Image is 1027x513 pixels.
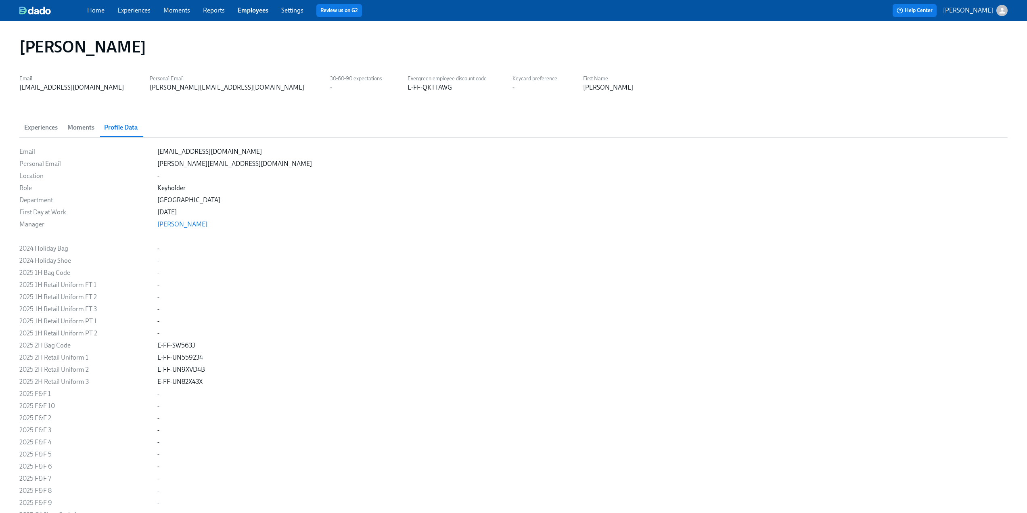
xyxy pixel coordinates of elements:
[117,6,151,14] a: Experiences
[19,83,124,92] div: [EMAIL_ADDRESS][DOMAIN_NAME]
[19,172,151,180] div: Location
[19,281,151,289] div: 2025 1H Retail Uniform FT 1
[19,74,124,83] label: Email
[157,281,159,289] div: -
[408,83,452,92] div: E-FF-QKTTAWG
[157,147,262,156] div: [EMAIL_ADDRESS][DOMAIN_NAME]
[157,196,220,205] div: [GEOGRAPHIC_DATA]
[583,74,633,83] label: First Name
[19,6,87,15] a: dado
[19,414,151,423] div: 2025 F&F 2
[19,402,151,410] div: 2025 F&F 10
[157,450,159,459] div: -
[943,6,993,15] p: [PERSON_NAME]
[157,341,195,350] div: E-FF-SW563J
[19,377,151,386] div: 2025 2H Retail Uniform 3
[157,305,159,314] div: -
[19,196,151,205] div: Department
[19,293,151,302] div: 2025 1H Retail Uniform FT 2
[512,83,515,92] div: -
[157,498,159,507] div: -
[19,208,151,217] div: First Day at Work
[19,159,151,168] div: Personal Email
[157,353,203,362] div: E-FF-UN559234
[157,402,159,410] div: -
[157,208,177,217] div: [DATE]
[281,6,303,14] a: Settings
[320,6,358,15] a: Review us on G2
[150,83,304,92] div: [PERSON_NAME][EMAIL_ADDRESS][DOMAIN_NAME]
[157,184,186,193] div: Keyholder
[316,4,362,17] button: Review us on G2
[157,426,159,435] div: -
[512,74,557,83] label: Keycard preference
[19,450,151,459] div: 2025 F&F 5
[19,268,151,277] div: 2025 1H Bag Code
[943,5,1008,16] button: [PERSON_NAME]
[157,268,159,277] div: -
[19,365,151,374] div: 2025 2H Retail Uniform 2
[203,6,225,14] a: Reports
[19,305,151,314] div: 2025 1H Retail Uniform FT 3
[19,184,151,193] div: Role
[157,462,159,471] div: -
[19,438,151,447] div: 2025 F&F 4
[163,6,190,14] a: Moments
[157,474,159,483] div: -
[157,414,159,423] div: -
[157,220,207,228] a: [PERSON_NAME]
[238,6,268,14] a: Employees
[19,37,146,57] h1: [PERSON_NAME]
[104,122,138,133] span: Profile Data
[19,317,151,326] div: 2025 1H Retail Uniform PT 1
[19,389,151,398] div: 2025 F&F 1
[157,159,312,168] div: [PERSON_NAME][EMAIL_ADDRESS][DOMAIN_NAME]
[19,462,151,471] div: 2025 F&F 6
[157,486,159,495] div: -
[893,4,937,17] button: Help Center
[583,83,633,92] div: [PERSON_NAME]
[157,256,159,265] div: -
[87,6,105,14] a: Home
[19,6,51,15] img: dado
[19,426,151,435] div: 2025 F&F 3
[157,317,159,326] div: -
[157,365,205,374] div: E-FF-UN9XVD4B
[19,341,151,350] div: 2025 2H Bag Code
[157,438,159,447] div: -
[330,83,332,92] div: -
[19,329,151,338] div: 2025 1H Retail Uniform PT 2
[19,220,151,229] div: Manager
[157,377,203,386] div: E-FF-UN82X43X
[19,147,151,156] div: Email
[157,293,159,302] div: -
[897,6,933,15] span: Help Center
[157,329,159,338] div: -
[150,74,304,83] label: Personal Email
[19,498,151,507] div: 2025 F&F 9
[157,172,159,180] div: -
[157,389,159,398] div: -
[330,74,382,83] label: 30-60-90 expectations
[19,256,151,265] div: 2024 Holiday Shoe
[19,486,151,495] div: 2025 F&F 8
[19,474,151,483] div: 2025 F&F 7
[19,353,151,362] div: 2025 2H Retail Uniform 1
[157,244,159,253] div: -
[408,74,487,83] label: Evergreen employee discount code
[157,232,1008,241] div: ​
[24,122,58,133] span: Experiences
[19,244,151,253] div: 2024 Holiday Bag
[67,122,94,133] span: Moments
